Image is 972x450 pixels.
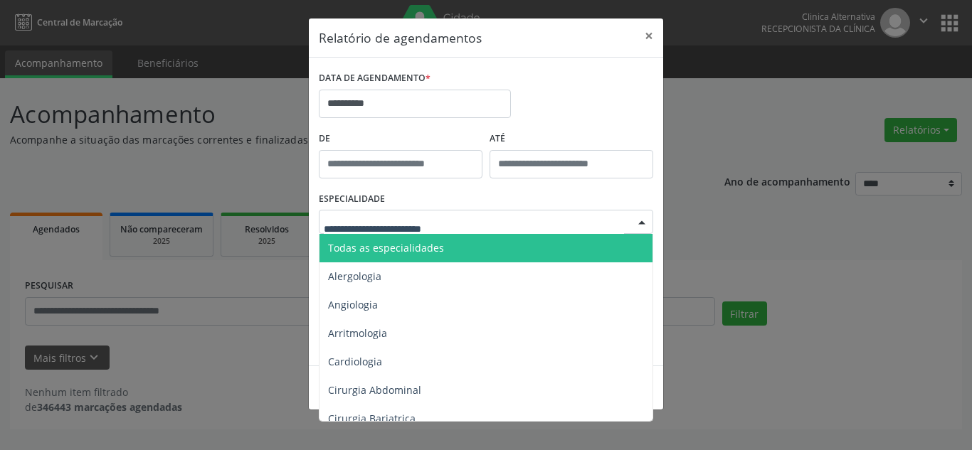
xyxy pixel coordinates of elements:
[328,383,421,397] span: Cirurgia Abdominal
[635,18,663,53] button: Close
[319,128,482,150] label: De
[328,269,381,283] span: Alergologia
[490,128,653,150] label: ATÉ
[319,68,430,90] label: DATA DE AGENDAMENTO
[328,412,416,425] span: Cirurgia Bariatrica
[328,241,444,255] span: Todas as especialidades
[328,355,382,368] span: Cardiologia
[328,326,387,340] span: Arritmologia
[319,188,385,210] label: ESPECIALIDADE
[328,298,378,311] span: Angiologia
[319,28,482,47] h5: Relatório de agendamentos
